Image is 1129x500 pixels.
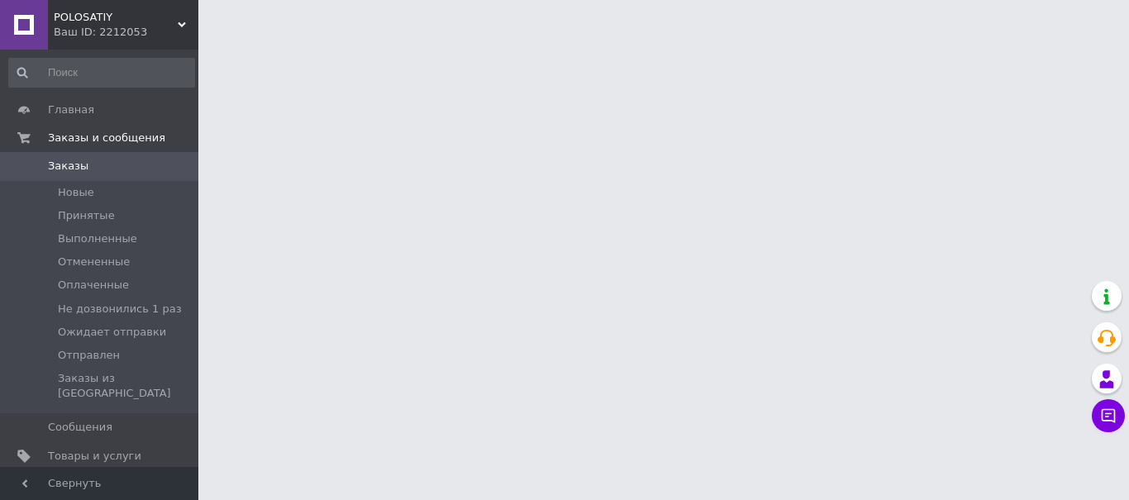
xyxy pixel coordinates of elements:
span: Заказы из [GEOGRAPHIC_DATA] [58,371,193,401]
span: Сообщения [48,420,112,435]
button: Чат с покупателем [1092,399,1125,432]
div: Ваш ID: 2212053 [54,25,198,40]
span: Отправлен [58,348,120,363]
span: Новые [58,185,94,200]
span: Заказы и сообщения [48,131,165,145]
span: Главная [48,102,94,117]
span: Заказы [48,159,88,174]
input: Поиск [8,58,195,88]
span: Ожидает отправки [58,325,166,340]
span: Выполненные [58,231,137,246]
span: Не дозвонились 1 раз [58,302,182,317]
span: Принятые [58,208,115,223]
span: Оплаченные [58,278,129,293]
span: POLOSATIY [54,10,178,25]
span: Товары и услуги [48,449,141,464]
span: Отмененные [58,255,130,269]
